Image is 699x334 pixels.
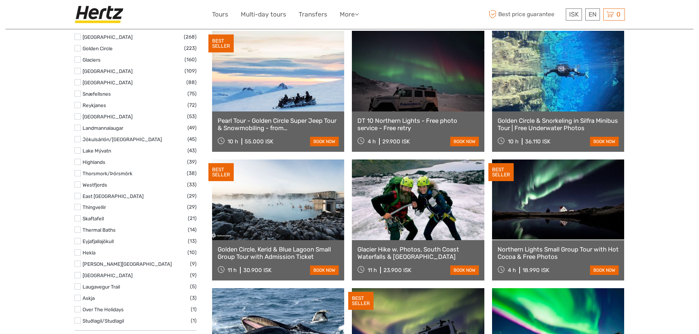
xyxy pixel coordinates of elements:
div: 36.110 ISK [525,138,550,145]
span: 10 h [227,138,238,145]
a: Landmannalaugar [83,125,123,131]
a: book now [310,265,339,275]
div: BEST SELLER [488,163,514,181]
span: 11 h [368,267,377,274]
div: BEST SELLER [208,163,234,181]
a: Highlands [83,159,105,165]
div: 55.000 ISK [245,138,273,145]
span: (53) [187,112,197,121]
span: (9) [190,260,197,268]
span: 10 h [508,138,518,145]
a: [PERSON_NAME][GEOGRAPHIC_DATA] [83,261,172,267]
a: book now [590,265,619,275]
span: ISK [569,11,579,18]
div: BEST SELLER [208,34,234,53]
a: Glaciers [83,57,101,63]
span: (43) [188,146,197,155]
span: 4 h [508,267,516,274]
a: [GEOGRAPHIC_DATA] [83,272,132,278]
a: Pearl Tour - Golden Circle Super Jeep Tour & Snowmobiling - from [GEOGRAPHIC_DATA] [218,117,339,132]
a: Westfjords [83,182,107,188]
span: (10) [188,248,197,257]
span: (3) [190,294,197,302]
span: 4 h [368,138,376,145]
a: Thingvellir [83,204,106,210]
span: (75) [188,89,197,98]
a: book now [450,137,479,146]
a: DT 10 Northern Lights - Free photo service - Free retry [357,117,479,132]
a: Golden Circle & Snorkeling in Silfra Minibus Tour | Free Underwater Photos [498,117,619,132]
div: 29.900 ISK [382,138,410,145]
a: Eyjafjallajökull [83,238,114,244]
a: book now [310,137,339,146]
div: EN [585,8,600,21]
span: Best price guarantee [487,8,564,21]
a: [GEOGRAPHIC_DATA] [83,68,132,74]
span: (88) [186,78,197,87]
span: (29) [187,192,197,200]
a: Laugavegur Trail [83,284,120,290]
a: [GEOGRAPHIC_DATA] [83,34,132,40]
div: 18.990 ISK [523,267,549,274]
span: (14) [188,225,197,234]
a: Golden Circle [83,45,113,51]
a: Multi-day tours [241,9,286,20]
span: (13) [188,237,197,245]
span: (1) [191,316,197,325]
a: Tours [212,9,228,20]
a: Reykjanes [83,102,106,108]
a: Glacier Hike w. Photos, South Coast Waterfalls & [GEOGRAPHIC_DATA] [357,246,479,261]
a: Jökulsárlón/[GEOGRAPHIC_DATA] [83,136,162,142]
span: (109) [185,67,197,75]
span: (38) [187,169,197,177]
span: (45) [188,135,197,143]
span: (223) [184,44,197,52]
div: BEST SELLER [348,292,374,310]
span: (29) [187,203,197,211]
span: (160) [185,55,197,64]
a: Askja [83,295,95,301]
span: (9) [190,271,197,279]
a: East [GEOGRAPHIC_DATA] [83,193,143,199]
a: Northern Lights Small Group Tour with Hot Cocoa & Free Photos [498,246,619,261]
span: (33) [187,180,197,189]
a: [GEOGRAPHIC_DATA] [83,80,132,85]
a: book now [590,137,619,146]
a: Over The Holidays [83,307,124,312]
a: Stuðlagil/Studlagil [83,318,124,324]
span: (21) [188,214,197,223]
a: Transfers [299,9,327,20]
a: Lake Mývatn [83,148,111,154]
a: Hekla [83,250,95,256]
div: 30.900 ISK [243,267,272,274]
span: (5) [190,282,197,291]
span: (72) [188,101,197,109]
img: Hertz [74,5,127,23]
a: Thermal Baths [83,227,116,233]
a: Snæfellsnes [83,91,111,97]
a: Golden Circle, Kerid & Blue Lagoon Small Group Tour with Admission Ticket [218,246,339,261]
a: More [340,9,359,20]
a: book now [450,265,479,275]
span: 11 h [227,267,237,274]
span: (49) [188,124,197,132]
span: (1) [191,305,197,313]
a: [GEOGRAPHIC_DATA] [83,114,132,120]
span: 0 [615,11,622,18]
a: Thorsmork/Þórsmörk [83,170,132,176]
a: Skaftafell [83,216,104,221]
span: (39) [187,158,197,166]
span: (268) [184,33,197,41]
div: 23.900 ISK [383,267,411,274]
